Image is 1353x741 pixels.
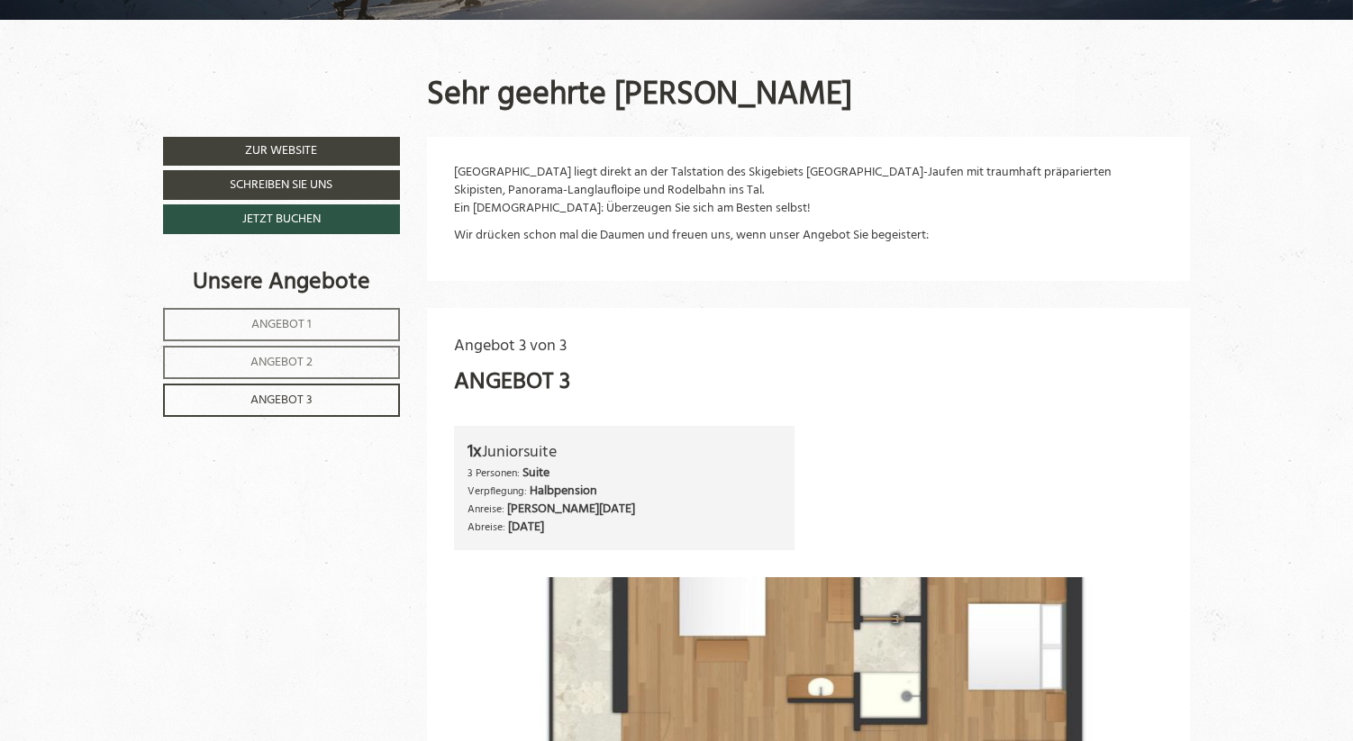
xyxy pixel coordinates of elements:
[454,227,1164,245] p: Wir drücken schon mal die Daumen und freuen uns, wenn unser Angebot Sie begeistert:
[468,465,520,482] small: 3 Personen:
[468,439,782,465] div: Juniorsuite
[27,82,247,93] small: 23:14
[163,266,400,299] div: Unsere Angebote
[468,519,505,536] small: Abreise:
[27,51,247,64] div: Berghotel Ratschings
[507,499,635,520] b: [PERSON_NAME][DATE]
[326,14,384,41] div: [DATE]
[163,137,400,166] a: Zur Website
[468,501,504,518] small: Anreise:
[468,483,527,500] small: Verpflegung:
[454,366,570,399] div: Angebot 3
[468,438,482,466] b: 1x
[613,476,710,506] button: Senden
[530,481,597,502] b: Halbpension
[454,164,1164,218] p: [GEOGRAPHIC_DATA] liegt direkt an der Talstation des Skigebiets [GEOGRAPHIC_DATA]-Jaufen mit trau...
[14,48,256,96] div: Guten Tag, wie können wir Ihnen helfen?
[522,463,549,483] b: Suite
[508,517,544,538] b: [DATE]
[250,390,313,411] span: Angebot 3
[163,170,400,200] a: Schreiben Sie uns
[251,314,312,335] span: Angebot 1
[163,204,400,234] a: Jetzt buchen
[454,333,567,359] span: Angebot 3 von 3
[427,78,852,114] h1: Sehr geehrte [PERSON_NAME]
[250,352,313,373] span: Angebot 2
